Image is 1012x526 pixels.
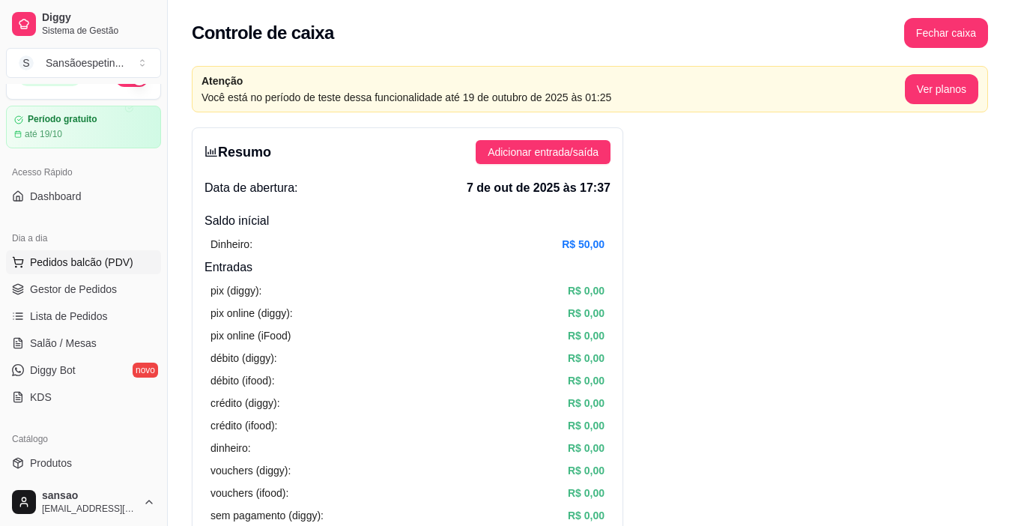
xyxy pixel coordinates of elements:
article: Atenção [202,73,905,89]
article: R$ 0,00 [568,372,605,389]
button: sansao[EMAIL_ADDRESS][DOMAIN_NAME] [6,484,161,520]
span: bar-chart [204,145,218,158]
article: dinheiro: [210,440,251,456]
span: sansao [42,489,137,503]
article: R$ 50,00 [562,236,605,253]
span: Produtos [30,456,72,471]
button: Pedidos balcão (PDV) [6,250,161,274]
article: R$ 0,00 [568,282,605,299]
button: Adicionar entrada/saída [476,140,610,164]
span: Diggy [42,11,155,25]
span: Lista de Pedidos [30,309,108,324]
span: [EMAIL_ADDRESS][DOMAIN_NAME] [42,503,137,515]
article: pix online (diggy): [210,305,293,321]
span: KDS [30,390,52,405]
article: crédito (diggy): [210,395,280,411]
article: R$ 0,00 [568,305,605,321]
button: Select a team [6,48,161,78]
span: Adicionar entrada/saída [488,144,599,160]
article: R$ 0,00 [568,395,605,411]
a: Salão / Mesas [6,331,161,355]
article: sem pagamento (diggy): [210,507,324,524]
div: Catálogo [6,427,161,451]
a: DiggySistema de Gestão [6,6,161,42]
div: Dia a dia [6,226,161,250]
article: Dinheiro: [210,236,252,253]
a: Produtos [6,451,161,475]
article: crédito (ifood): [210,417,277,434]
span: S [19,55,34,70]
div: Acesso Rápido [6,160,161,184]
article: vouchers (ifood): [210,485,288,501]
span: Gestor de Pedidos [30,282,117,297]
article: débito (ifood): [210,372,275,389]
a: Dashboard [6,184,161,208]
article: débito (diggy): [210,350,277,366]
article: R$ 0,00 [568,440,605,456]
button: Ver planos [905,74,978,104]
h4: Saldo inícial [204,212,610,230]
a: Período gratuitoaté 19/10 [6,106,161,148]
span: 7 de out de 2025 às 17:37 [467,179,610,197]
span: Dashboard [30,189,82,204]
span: Pedidos balcão (PDV) [30,255,133,270]
article: pix (diggy): [210,282,261,299]
span: Diggy Bot [30,363,76,378]
article: R$ 0,00 [568,327,605,344]
h2: Controle de caixa [192,21,334,45]
a: Lista de Pedidos [6,304,161,328]
span: Salão / Mesas [30,336,97,351]
span: Data de abertura: [204,179,298,197]
article: vouchers (diggy): [210,462,291,479]
article: R$ 0,00 [568,350,605,366]
h4: Entradas [204,259,610,276]
a: Ver planos [905,83,978,95]
span: Sistema de Gestão [42,25,155,37]
a: Diggy Botnovo [6,358,161,382]
article: R$ 0,00 [568,462,605,479]
div: Sansãoespetin ... [46,55,124,70]
article: pix online (iFood) [210,327,291,344]
article: R$ 0,00 [568,417,605,434]
article: Você está no período de teste dessa funcionalidade até 19 de outubro de 2025 às 01:25 [202,89,905,106]
article: Período gratuito [28,114,97,125]
button: Fechar caixa [904,18,988,48]
article: R$ 0,00 [568,485,605,501]
article: até 19/10 [25,128,62,140]
a: KDS [6,385,161,409]
article: R$ 0,00 [568,507,605,524]
a: Gestor de Pedidos [6,277,161,301]
h3: Resumo [204,142,271,163]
